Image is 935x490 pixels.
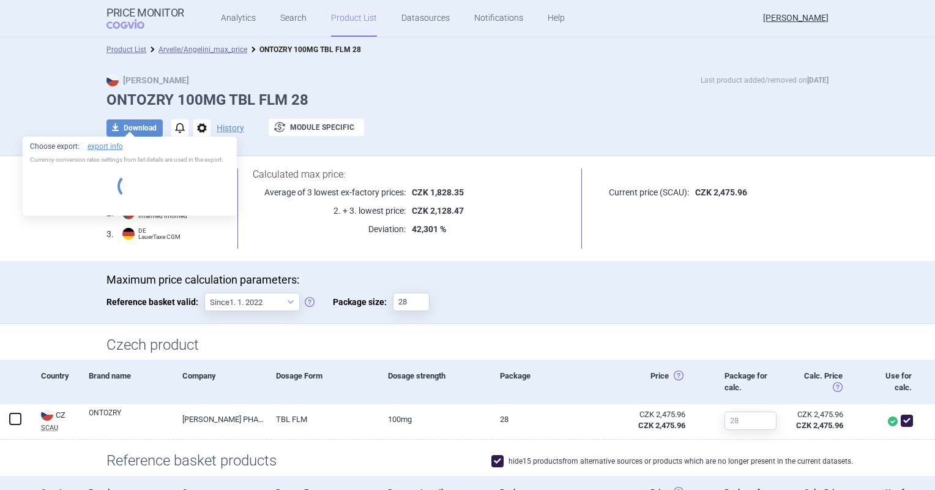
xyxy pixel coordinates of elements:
[173,404,267,434] a: [PERSON_NAME] PHARMA S.P.A, [GEOGRAPHIC_DATA]
[412,187,464,197] strong: CZK 1,828.35
[30,156,230,164] p: Currency conversion rates settings from list details are used in the export.
[412,206,464,216] strong: CZK 2,128.47
[41,409,80,422] div: CZ
[715,360,783,404] div: Package for calc.
[106,45,146,54] a: Product List
[89,407,173,429] a: ONTOZRY
[106,119,163,137] button: Download
[253,205,406,217] p: 2. + 3. lowest price:
[106,452,829,470] h1: Reference basket products
[106,91,829,109] h1: ONTOZRY 100MG TBL FLM 28
[412,224,446,234] strong: 42,301 %
[792,409,843,420] div: CZK 2,475.96
[138,228,181,240] span: DE LauerTaxe CGM
[32,360,80,404] div: Country
[80,360,173,404] div: Brand name
[267,360,379,404] div: Dosage Form
[603,360,715,404] div: Price
[796,421,843,430] strong: CZK 2,475.96
[204,293,300,311] select: Reference basket valid:
[88,141,123,152] a: export info
[106,293,204,311] span: Reference basket valid:
[597,186,689,198] p: Current price (SCAU):
[613,409,685,431] abbr: Česko ex-factory
[807,76,829,85] strong: [DATE]
[491,360,603,404] div: Package
[106,19,162,29] span: COGVIO
[267,404,379,434] a: TBL FLM
[106,74,119,86] img: CZ
[106,7,184,19] strong: Price Monitor
[638,421,685,430] strong: CZK 2,475.96
[122,228,135,240] img: Germany
[269,119,364,136] button: Module specific
[491,404,603,434] a: 28
[41,409,53,421] img: Czech Republic
[393,293,430,311] input: Package size:
[783,404,858,436] a: CZK 2,475.96CZK 2,475.96
[106,7,184,30] a: Price MonitorCOGVIO
[701,74,829,86] p: Last product added/removed on
[333,293,393,311] span: Package size:
[106,336,829,354] h1: Czech product
[613,409,685,420] div: CZK 2,475.96
[783,360,858,404] div: Calc. Price
[379,404,491,434] a: 100MG
[106,273,829,287] p: Maximum price calculation parameters:
[217,124,244,132] button: History
[725,412,777,430] input: 28
[30,141,230,152] p: Choose export:
[173,360,267,404] div: Company
[106,43,146,56] li: Product List
[858,360,918,404] div: Use for calc.
[41,424,80,431] abbr: SCAU
[32,407,80,431] a: CZCZSCAU
[379,360,491,404] div: Dosage strength
[253,168,567,180] h1: Calculated max price:
[106,228,114,240] span: 3 .
[259,45,361,54] strong: ONTOZRY 100MG TBL FLM 28
[491,455,853,467] label: hide 15 products from alternative sources or products which are no longer present in the current ...
[253,186,406,198] p: Average of 3 lowest ex-factory prices:
[695,187,747,197] strong: CZK 2,475.96
[247,43,361,56] li: ONTOZRY 100MG TBL FLM 28
[253,223,406,235] p: Deviation:
[106,75,189,85] strong: [PERSON_NAME]
[146,43,247,56] li: Arvelle/Angelini_max_price
[158,45,247,54] a: Arvelle/Angelini_max_price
